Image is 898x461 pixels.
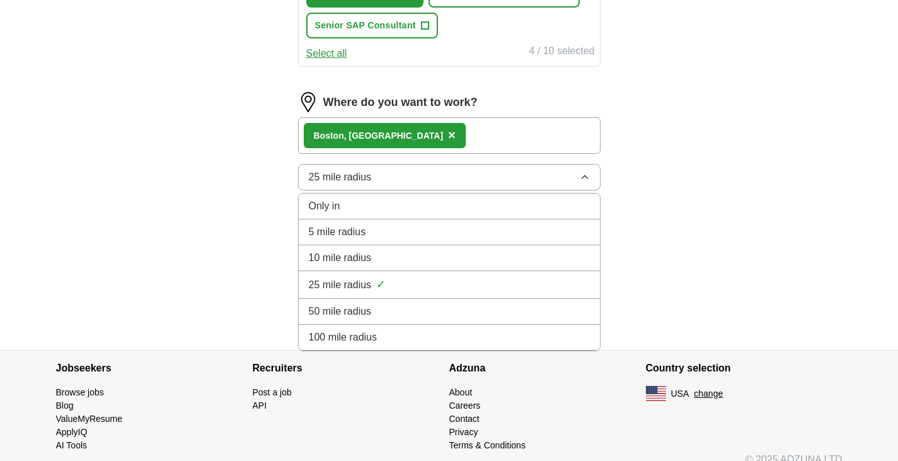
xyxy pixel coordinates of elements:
[309,170,372,185] span: 25 mile radius
[56,440,88,450] a: AI Tools
[529,44,594,61] div: 4 / 10 selected
[309,330,377,345] span: 100 mile radius
[449,387,473,397] a: About
[56,387,104,397] a: Browse jobs
[315,19,416,32] span: Senior SAP Consultant
[449,427,478,437] a: Privacy
[309,250,372,266] span: 10 mile radius
[309,277,372,293] span: 25 mile radius
[309,225,366,240] span: 5 mile radius
[56,414,123,424] a: ValueMyResume
[298,164,601,190] button: 25 mile radius
[298,92,318,112] img: location.png
[309,199,340,214] span: Only in
[56,400,74,411] a: Blog
[694,387,723,400] button: change
[309,304,372,319] span: 50 mile radius
[646,386,666,401] img: US flag
[314,129,444,143] div: ton, [GEOGRAPHIC_DATA]
[671,387,689,400] span: USA
[448,128,456,142] span: ×
[376,276,386,293] span: ✓
[448,126,456,145] button: ×
[306,13,438,38] button: Senior SAP Consultant
[449,414,480,424] a: Contact
[314,131,330,141] strong: Bos
[449,400,481,411] a: Careers
[449,440,526,450] a: Terms & Conditions
[253,400,267,411] a: API
[306,46,347,61] button: Select all
[253,387,292,397] a: Post a job
[646,351,843,386] h4: Country selection
[56,427,88,437] a: ApplyIQ
[323,94,478,111] label: Where do you want to work?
